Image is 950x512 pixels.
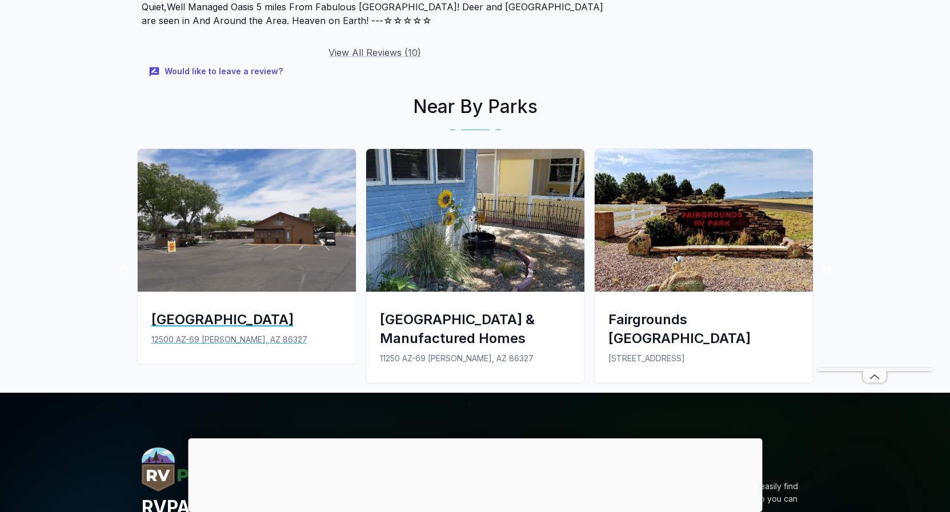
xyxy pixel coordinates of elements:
[138,149,356,292] img: Orchard ranch rv park
[380,352,571,365] p: 11250 AZ-69 [PERSON_NAME], AZ 86327
[142,448,218,491] img: RVParx.com
[595,149,813,292] img: Fairgrounds RV Park
[461,396,472,407] button: 1
[817,26,932,368] iframe: Advertisement
[608,310,799,348] div: Fairgrounds [GEOGRAPHIC_DATA]
[366,149,584,292] img: Orchard Ranch Resort RV Resort & Manufactured Homes
[133,148,361,374] a: Orchard ranch rv park[GEOGRAPHIC_DATA]12500 AZ-69 [PERSON_NAME], AZ 86327
[118,265,130,276] button: Previous
[151,333,342,346] p: 12500 AZ-69 [PERSON_NAME], AZ 86327
[608,352,799,365] p: [STREET_ADDRESS]
[151,310,342,329] div: [GEOGRAPHIC_DATA]
[188,438,762,509] iframe: Advertisement
[478,396,490,407] button: 2
[328,47,421,58] a: View All Reviews (10)
[361,148,590,393] a: Orchard Ranch Resort RV Resort & Manufactured Homes[GEOGRAPHIC_DATA] & Manufactured Homes11250 AZ...
[380,310,571,348] div: [GEOGRAPHIC_DATA] & Manufactured Homes
[590,148,818,393] a: Fairgrounds RV ParkFairgrounds [GEOGRAPHIC_DATA][STREET_ADDRESS]
[133,93,818,120] h2: Near By Parks
[142,59,292,84] button: Would like to leave a review?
